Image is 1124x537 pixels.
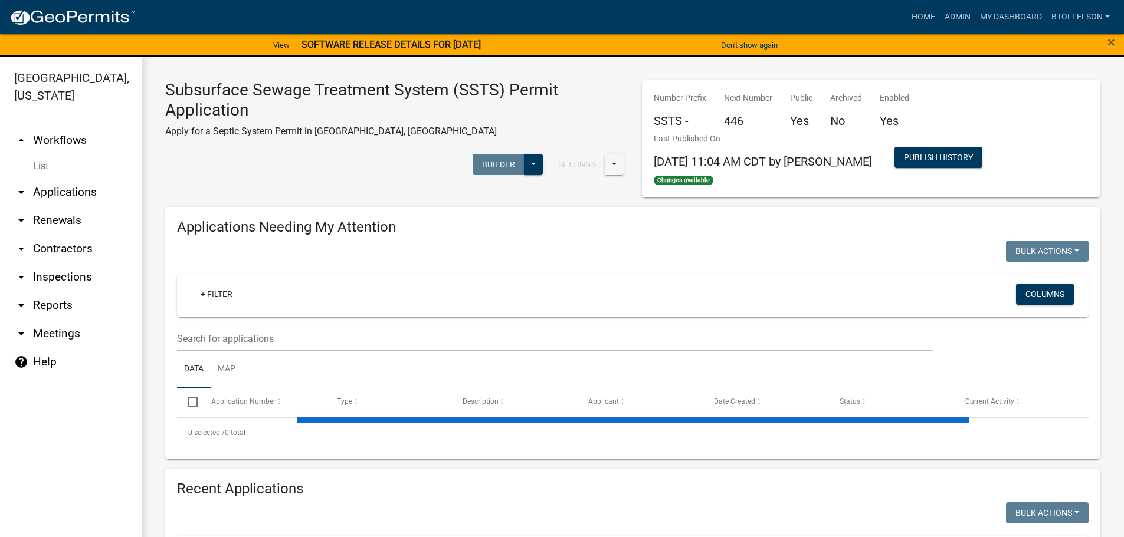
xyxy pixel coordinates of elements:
button: Bulk Actions [1006,241,1089,262]
i: arrow_drop_down [14,213,28,228]
span: [DATE] 11:04 AM CDT by [PERSON_NAME] [654,154,872,169]
span: Current Activity [965,397,1014,406]
i: help [14,355,28,369]
span: Status [840,397,860,406]
h5: Yes [880,114,909,128]
datatable-header-cell: Current Activity [954,388,1080,416]
datatable-header-cell: Description [451,388,577,416]
datatable-header-cell: Application Number [199,388,325,416]
span: Description [463,397,499,406]
wm-modal-confirm: Workflow Publish History [894,153,982,163]
button: Bulk Actions [1006,502,1089,523]
button: Close [1107,35,1115,50]
span: Changes available [654,176,714,185]
a: Home [907,6,940,28]
i: arrow_drop_down [14,298,28,312]
span: 0 selected / [188,429,225,437]
a: + Filter [191,284,242,305]
a: View [268,35,294,55]
a: btollefson [1047,6,1115,28]
datatable-header-cell: Applicant [577,388,703,416]
i: arrow_drop_down [14,327,28,341]
i: arrow_drop_down [14,242,28,256]
span: × [1107,34,1115,51]
div: 0 total [177,418,1089,447]
a: Data [177,351,211,388]
h3: Subsurface Sewage Treatment System (SSTS) Permit Application [165,80,624,120]
p: Public [790,92,812,104]
button: Columns [1016,284,1074,305]
h5: No [830,114,862,128]
button: Settings [549,154,605,175]
button: Don't show again [716,35,782,55]
datatable-header-cell: Type [325,388,451,416]
a: My Dashboard [975,6,1047,28]
h5: SSTS - [654,114,706,128]
i: arrow_drop_down [14,185,28,199]
datatable-header-cell: Status [828,388,954,416]
datatable-header-cell: Select [177,388,199,416]
p: Last Published On [654,133,872,145]
datatable-header-cell: Date Created [703,388,828,416]
h4: Recent Applications [177,480,1089,498]
i: arrow_drop_up [14,133,28,147]
h5: 446 [724,114,772,128]
input: Search for applications [177,327,933,351]
button: Publish History [894,147,982,168]
p: Apply for a Septic System Permit in [GEOGRAPHIC_DATA], [GEOGRAPHIC_DATA] [165,124,624,139]
span: Applicant [588,397,619,406]
i: arrow_drop_down [14,270,28,284]
button: Builder [473,154,525,175]
p: Enabled [880,92,909,104]
strong: SOFTWARE RELEASE DETAILS FOR [DATE] [302,39,481,50]
p: Number Prefix [654,92,706,104]
a: Map [211,351,243,388]
span: Date Created [714,397,755,406]
p: Next Number [724,92,772,104]
a: Admin [940,6,975,28]
p: Archived [830,92,862,104]
span: Type [337,397,352,406]
span: Application Number [211,397,276,406]
h4: Applications Needing My Attention [177,219,1089,236]
h5: Yes [790,114,812,128]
